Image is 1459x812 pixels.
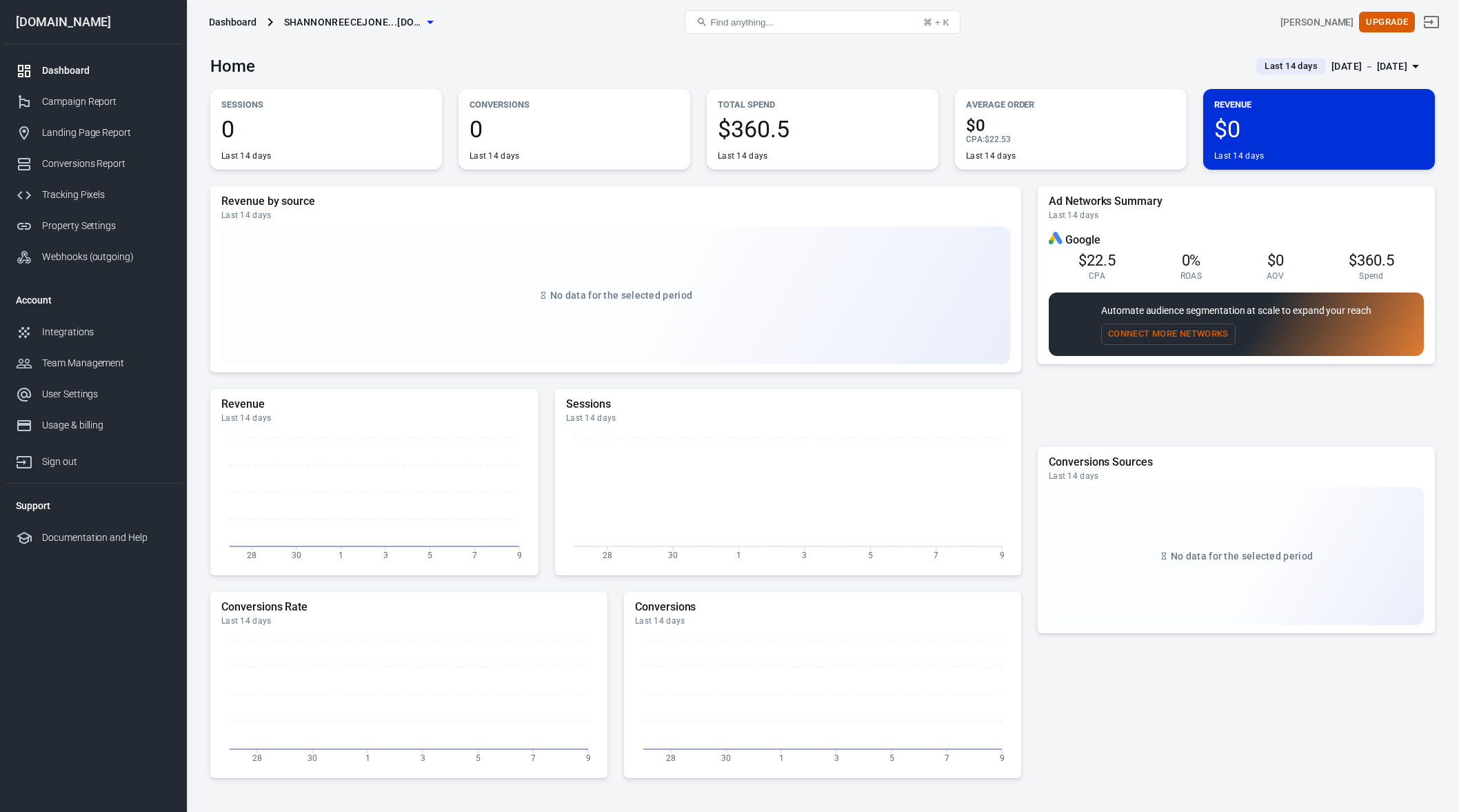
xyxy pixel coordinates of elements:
[934,550,938,560] tspan: 7
[736,550,741,560] tspan: 1
[517,550,522,560] tspan: 9
[1049,195,1424,208] h5: Ad Networks Summary
[470,117,679,141] span: 0
[1280,15,1354,30] div: Account id: 4KSVBocN
[5,284,181,317] li: Account
[1259,59,1323,73] span: Last 14 days
[5,86,181,117] a: Campaign Report
[5,379,181,410] a: User Settings
[566,397,1010,411] h5: Sessions
[5,117,181,148] a: Landing Page Report
[1359,12,1415,33] button: Upgrade
[966,97,1176,112] p: Average Order
[603,550,612,560] tspan: 28
[586,753,591,762] tspan: 9
[383,550,388,560] tspan: 3
[42,387,170,402] div: User Settings
[1214,150,1265,161] div: Last 14 days
[5,179,181,210] a: Tracking Pixels
[923,17,949,28] div: ⌘ + K
[1214,97,1424,112] p: Revenue
[279,10,439,35] button: shannonreecejone...[DOMAIN_NAME]
[779,753,784,762] tspan: 1
[221,413,527,424] div: Last 14 days
[1171,551,1313,562] span: No data for the selected period
[566,413,1010,424] div: Last 14 days
[42,325,170,339] div: Integrations
[42,356,170,370] div: Team Management
[1101,304,1371,318] p: Automate audience segmentation at scale to expand your reach
[668,550,678,560] tspan: 30
[42,126,170,140] div: Landing Page Report
[966,150,1016,161] div: Last 14 days
[421,753,425,762] tspan: 3
[42,455,170,469] div: Sign out
[221,397,527,411] h5: Revenue
[802,550,807,560] tspan: 3
[470,97,679,112] p: Conversions
[42,418,170,433] div: Usage & billing
[470,150,520,161] div: Last 14 days
[427,550,432,560] tspan: 5
[718,150,768,161] div: Last 14 days
[635,615,1010,626] div: Last 14 days
[209,15,256,29] div: Dashboard
[247,550,256,560] tspan: 28
[685,10,960,34] button: Find anything...⌘ + K
[1267,252,1284,269] span: $0
[42,219,170,233] div: Property Settings
[1245,55,1435,78] button: Last 14 days[DATE] － [DATE]
[721,753,731,762] tspan: 30
[472,550,477,560] tspan: 7
[5,441,181,477] a: Sign out
[1331,58,1407,75] div: [DATE] － [DATE]
[944,753,949,762] tspan: 7
[210,57,255,76] h3: Home
[5,55,181,86] a: Dashboard
[5,148,181,179] a: Conversions Report
[221,195,1010,208] h5: Revenue by source
[42,188,170,202] div: Tracking Pixels
[221,117,431,141] span: 0
[5,317,181,348] a: Integrations
[999,753,1004,762] tspan: 9
[5,489,181,522] li: Support
[635,600,1010,614] h5: Conversions
[5,16,181,28] div: [DOMAIN_NAME]
[531,753,536,762] tspan: 7
[5,410,181,441] a: Usage & billing
[1412,744,1445,778] iframe: Intercom live chat
[42,157,170,171] div: Conversions Report
[42,63,170,78] div: Dashboard
[666,753,676,762] tspan: 28
[5,210,181,241] a: Property Settings
[221,600,596,614] h5: Conversions Rate
[1267,270,1284,281] span: AOV
[284,14,422,31] span: shannonreecejonesphotography.com
[889,753,894,762] tspan: 5
[966,135,985,144] span: CPA :
[42,531,170,545] div: Documentation and Help
[718,97,927,112] p: Total Spend
[476,753,481,762] tspan: 5
[1214,117,1424,141] span: $0
[221,615,596,626] div: Last 14 days
[221,97,431,112] p: Sessions
[5,348,181,379] a: Team Management
[1049,455,1424,469] h5: Conversions Sources
[550,290,692,301] span: No data for the selected period
[252,753,262,762] tspan: 28
[1349,252,1394,269] span: $360.5
[718,117,927,141] span: $360.5
[710,17,773,28] span: Find anything...
[834,753,838,762] tspan: 3
[42,95,170,109] div: Campaign Report
[339,550,343,560] tspan: 1
[292,550,301,560] tspan: 30
[1180,270,1202,281] span: ROAS
[1101,324,1236,345] button: Connect More Networks
[1359,270,1384,281] span: Spend
[868,550,873,560] tspan: 5
[1049,471,1424,482] div: Last 14 days
[999,550,1004,560] tspan: 9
